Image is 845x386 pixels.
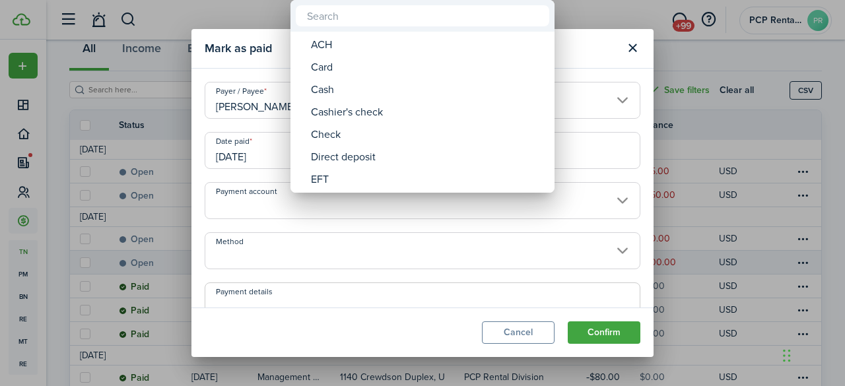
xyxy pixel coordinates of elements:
[311,168,545,191] div: EFT
[311,79,545,101] div: Cash
[296,5,549,26] input: Search
[311,56,545,79] div: Card
[290,32,555,193] mbsc-wheel: Method
[311,123,545,146] div: Check
[311,34,545,56] div: ACH
[311,101,545,123] div: Cashier's check
[311,146,545,168] div: Direct deposit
